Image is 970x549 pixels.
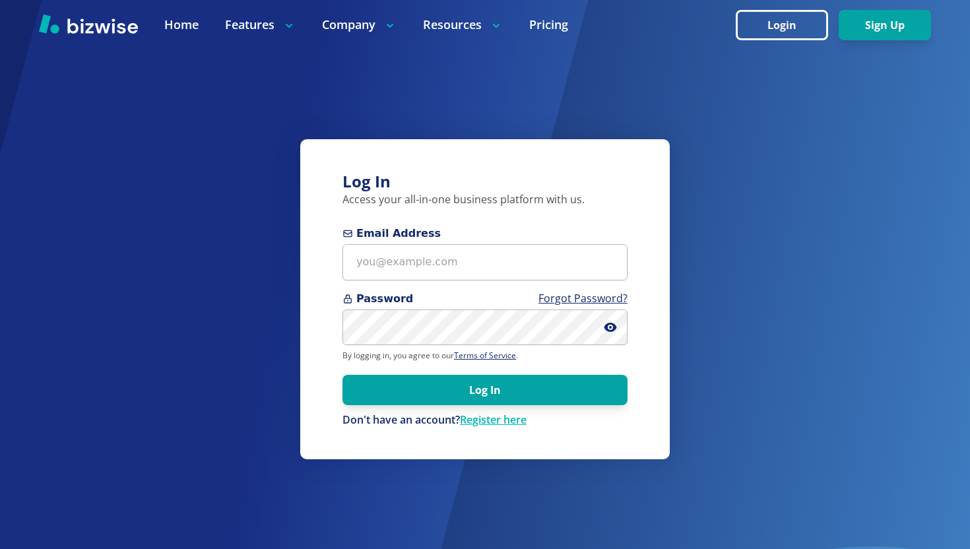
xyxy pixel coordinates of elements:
[423,16,503,33] p: Resources
[538,291,628,306] a: Forgot Password?
[342,244,628,280] input: you@example.com
[342,193,628,207] p: Access your all-in-one business platform with us.
[342,291,628,307] span: Password
[342,413,628,428] div: Don't have an account?Register here
[164,16,199,33] a: Home
[460,412,527,427] a: Register here
[342,413,628,428] p: Don't have an account?
[225,16,296,33] p: Features
[839,19,931,32] a: Sign Up
[39,14,138,34] img: Bizwise Logo
[342,375,628,405] button: Log In
[342,226,628,242] span: Email Address
[839,10,931,40] button: Sign Up
[342,171,628,193] h3: Log In
[342,350,628,361] p: By logging in, you agree to our .
[736,19,839,32] a: Login
[454,350,516,361] a: Terms of Service
[736,10,828,40] button: Login
[322,16,397,33] p: Company
[529,16,568,33] a: Pricing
